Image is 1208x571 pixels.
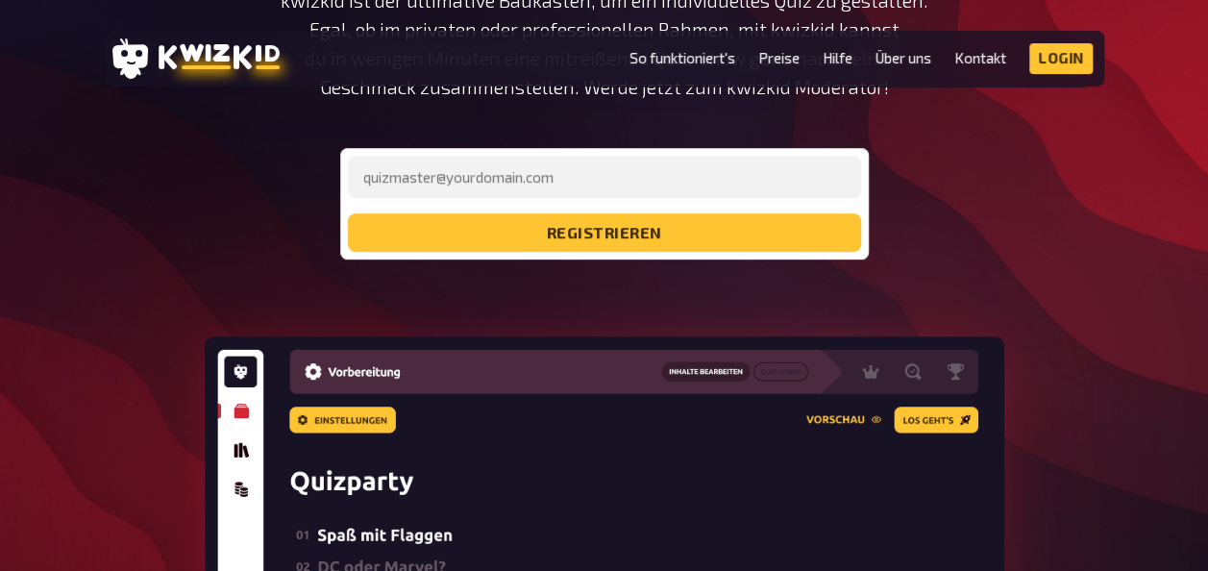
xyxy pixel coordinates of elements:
a: So funktioniert's [629,50,735,66]
input: quizmaster@yourdomain.com [348,156,861,198]
a: Preise [758,50,800,66]
a: Über uns [875,50,931,66]
a: Login [1029,43,1093,74]
button: registrieren [348,213,861,252]
a: Hilfe [823,50,852,66]
a: Kontakt [954,50,1006,66]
